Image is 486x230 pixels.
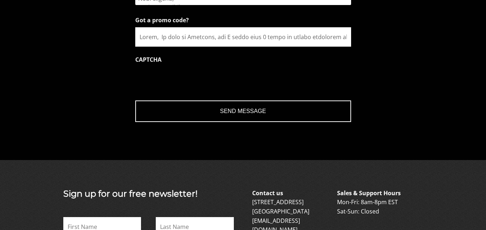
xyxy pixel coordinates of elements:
[135,17,189,24] label: Got a promo code?
[135,56,162,64] label: CAPTCHA
[450,196,486,230] iframe: Chat Widget
[252,189,283,197] b: Contact us
[337,189,421,216] p: Mon-Fri: 8am-8pm EST Sat-Sun: Closed
[135,67,245,95] iframe: reCAPTCHA
[63,189,234,199] h3: Sign up for our free newsletter!
[252,198,309,215] a: [STREET_ADDRESS][GEOGRAPHIC_DATA]
[135,100,351,122] input: Send Message
[337,189,401,197] b: Sales & Support Hours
